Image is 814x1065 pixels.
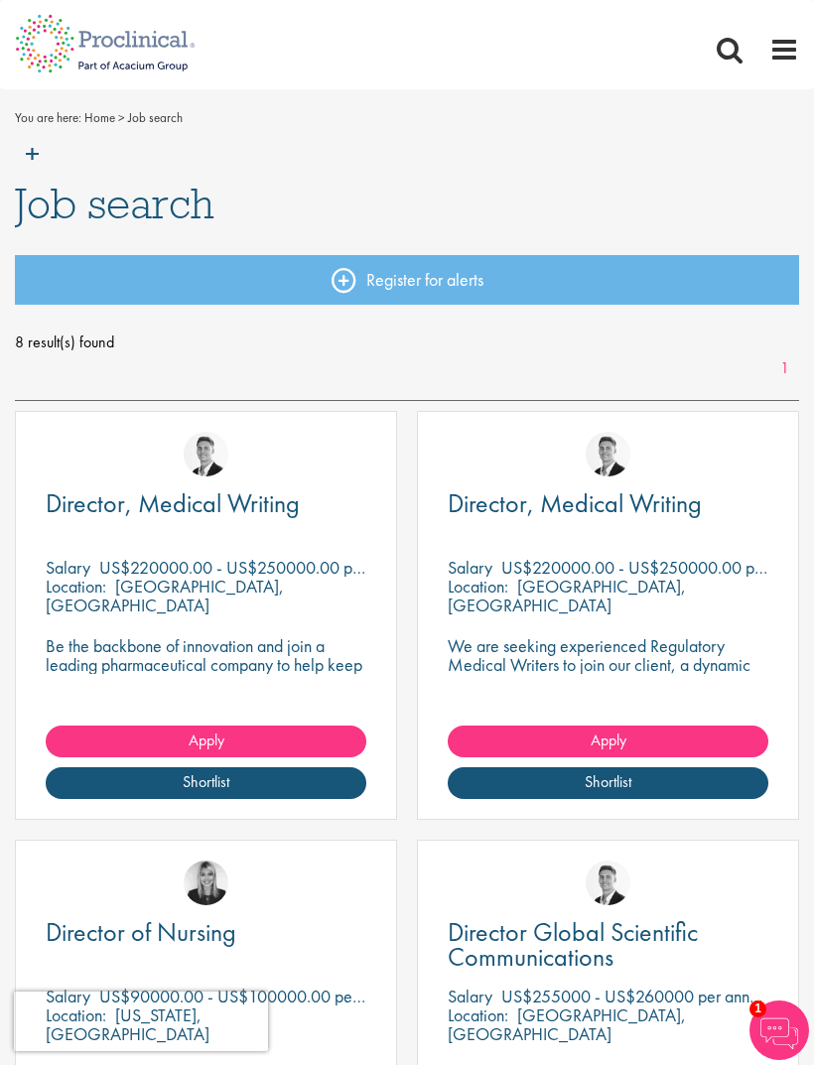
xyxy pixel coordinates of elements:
[591,730,626,750] span: Apply
[448,491,768,516] a: Director, Medical Writing
[15,177,214,230] span: Job search
[448,575,686,616] p: [GEOGRAPHIC_DATA], [GEOGRAPHIC_DATA]
[448,726,768,757] a: Apply
[586,861,630,905] img: George Watson
[14,992,268,1051] iframe: reCAPTCHA
[749,1000,766,1017] span: 1
[586,432,630,476] img: George Watson
[46,920,366,945] a: Director of Nursing
[46,491,366,516] a: Director, Medical Writing
[46,575,106,598] span: Location:
[46,915,236,949] span: Director of Nursing
[770,357,799,380] a: 1
[448,556,492,579] span: Salary
[448,636,768,693] p: We are seeking experienced Regulatory Medical Writers to join our client, a dynamic and growing b...
[99,556,415,579] p: US$220000.00 - US$250000.00 per annum
[189,730,224,750] span: Apply
[448,915,698,974] span: Director Global Scientific Communications
[448,575,508,598] span: Location:
[184,861,228,905] img: Janelle Jones
[46,636,366,693] p: Be the backbone of innovation and join a leading pharmaceutical company to help keep life-changin...
[184,432,228,476] img: George Watson
[749,1000,809,1060] img: Chatbot
[448,486,702,520] span: Director, Medical Writing
[448,1003,686,1045] p: [GEOGRAPHIC_DATA], [GEOGRAPHIC_DATA]
[448,985,492,1007] span: Salary
[46,486,300,520] span: Director, Medical Writing
[15,328,799,357] span: 8 result(s) found
[448,1003,508,1026] span: Location:
[46,726,366,757] a: Apply
[46,556,90,579] span: Salary
[15,255,799,305] a: Register for alerts
[448,767,768,799] a: Shortlist
[46,767,366,799] a: Shortlist
[46,575,284,616] p: [GEOGRAPHIC_DATA], [GEOGRAPHIC_DATA]
[448,920,768,970] a: Director Global Scientific Communications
